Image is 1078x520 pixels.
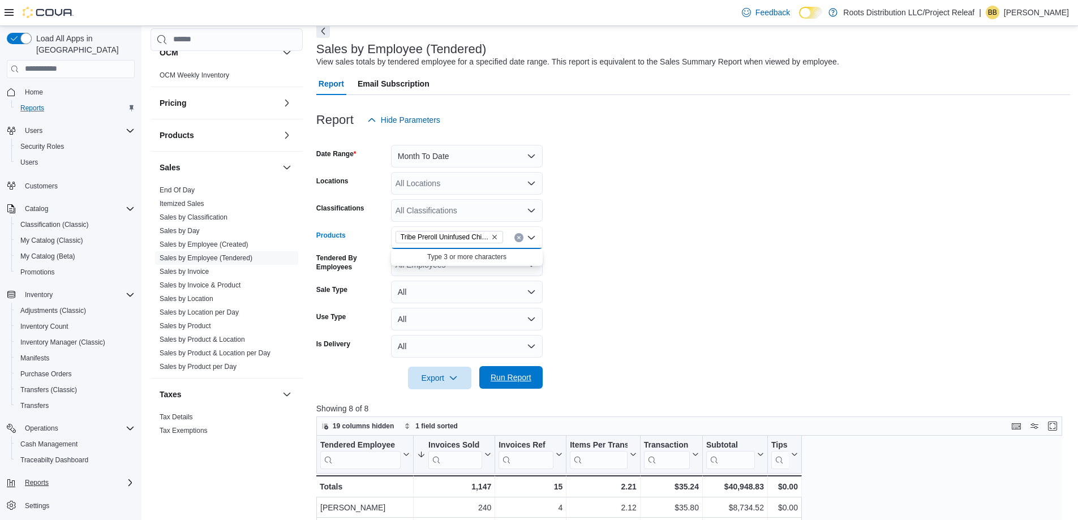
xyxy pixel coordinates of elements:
[1004,6,1069,19] p: [PERSON_NAME]
[320,480,410,493] div: Totals
[16,234,88,247] a: My Catalog (Classic)
[11,382,139,398] button: Transfers (Classic)
[160,336,245,343] a: Sales by Product & Location
[706,440,755,451] div: Subtotal
[20,422,63,435] button: Operations
[160,308,239,316] a: Sales by Location per Day
[20,179,62,193] a: Customers
[160,427,208,435] a: Tax Exemptions
[25,424,58,433] span: Operations
[25,182,58,191] span: Customers
[317,419,399,433] button: 19 columns hidden
[391,335,543,358] button: All
[16,265,135,279] span: Promotions
[499,501,562,514] div: 4
[160,321,211,330] span: Sales by Product
[16,399,53,412] a: Transfers
[32,33,135,55] span: Load All Apps in [GEOGRAPHIC_DATA]
[408,367,471,389] button: Export
[16,101,49,115] a: Reports
[20,498,135,513] span: Settings
[20,288,135,302] span: Inventory
[843,6,974,19] p: Roots Distribution LLC/Project Releaf
[151,68,303,87] div: OCM
[499,440,553,451] div: Invoices Ref
[979,6,981,19] p: |
[2,420,139,436] button: Operations
[160,322,211,330] a: Sales by Product
[160,240,248,249] span: Sales by Employee (Created)
[160,363,237,371] a: Sales by Product per Day
[11,319,139,334] button: Inventory Count
[320,440,401,469] div: Tendered Employee
[1010,419,1023,433] button: Keyboard shortcuts
[16,367,135,381] span: Purchase Orders
[417,501,491,514] div: 240
[280,96,294,110] button: Pricing
[160,186,195,194] a: End Of Day
[160,240,248,248] a: Sales by Employee (Created)
[415,422,458,431] span: 1 field sorted
[737,1,794,24] a: Feedback
[160,253,252,263] span: Sales by Employee (Tendered)
[316,149,357,158] label: Date Range
[160,47,278,58] button: OCM
[16,304,135,317] span: Adjustments (Classic)
[391,308,543,330] button: All
[160,335,245,344] span: Sales by Product & Location
[401,231,489,243] span: Tribe Preroll Uninfused Chimera (1g)
[160,97,278,109] button: Pricing
[16,320,73,333] a: Inventory Count
[20,202,53,216] button: Catalog
[570,501,637,514] div: 2.12
[20,85,135,99] span: Home
[363,109,445,131] button: Hide Parameters
[400,419,462,433] button: 1 field sorted
[644,501,699,514] div: $35.80
[20,455,88,465] span: Traceabilty Dashboard
[16,367,76,381] a: Purchase Orders
[160,362,237,371] span: Sales by Product per Day
[25,501,49,510] span: Settings
[160,268,209,276] a: Sales by Invoice
[160,267,209,276] span: Sales by Invoice
[11,233,139,248] button: My Catalog (Classic)
[644,480,699,493] div: $35.24
[160,71,229,80] span: OCM Weekly Inventory
[11,217,139,233] button: Classification (Classic)
[160,226,200,235] span: Sales by Day
[1028,419,1041,433] button: Display options
[799,7,823,19] input: Dark Mode
[20,85,48,99] a: Home
[706,440,764,469] button: Subtotal
[644,440,699,469] button: Transaction Average
[391,249,543,265] button: Type 3 or more characters
[11,436,139,452] button: Cash Management
[16,101,135,115] span: Reports
[316,24,330,38] button: Next
[280,46,294,59] button: OCM
[706,501,764,514] div: $8,734.52
[16,453,93,467] a: Traceabilty Dashboard
[151,183,303,378] div: Sales
[320,501,410,514] div: [PERSON_NAME]
[491,234,498,240] button: Remove Tribe Preroll Uninfused Chimera (1g) from selection in this group
[755,7,790,18] span: Feedback
[20,385,77,394] span: Transfers (Classic)
[11,350,139,366] button: Manifests
[514,233,523,242] button: Clear input
[20,252,75,261] span: My Catalog (Beta)
[316,231,346,240] label: Products
[16,336,135,349] span: Inventory Manager (Classic)
[16,140,135,153] span: Security Roles
[160,389,182,400] h3: Taxes
[160,47,178,58] h3: OCM
[499,480,562,493] div: 15
[11,248,139,264] button: My Catalog (Beta)
[316,339,350,349] label: Is Delivery
[316,177,349,186] label: Locations
[16,265,59,279] a: Promotions
[771,501,798,514] div: $0.00
[644,440,690,451] div: Transaction Average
